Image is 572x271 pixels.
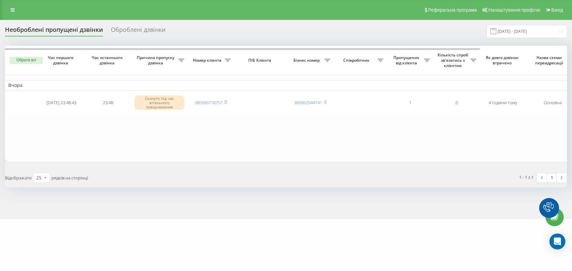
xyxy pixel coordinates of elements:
a: 380962044141 [294,100,322,105]
div: 25 [36,174,41,181]
span: Пропущених від клієнта [390,55,424,65]
span: Кількість спроб зв'язатись з клієнтом [437,52,470,68]
span: Причина пропуску дзвінка [134,55,178,65]
span: Назва схеми переадресації [530,55,570,65]
div: Скинуто під час вітального повідомлення [134,96,184,110]
div: Оброблені дзвінки [111,26,165,36]
span: ПІБ Клієнта [240,58,282,63]
td: [DATE] 23:48:43 [38,92,85,114]
div: Необроблені пропущені дзвінки [5,26,103,36]
td: 0 [433,92,480,114]
span: Час останнього дзвінка [90,55,126,65]
span: Співробітник [337,58,377,63]
span: Реферальна програма [428,7,477,13]
td: 23:48 [85,92,131,114]
a: 1 [547,173,557,182]
span: рядків на сторінці [51,175,88,181]
span: Налаштування профілю [488,7,540,13]
div: Open Intercom Messenger [549,234,565,249]
div: 1 - 1 з 1 [519,174,533,180]
span: Номер клієнта [191,58,225,63]
td: 4 години тому [480,92,526,114]
span: Вихід [551,7,563,13]
span: Відображати [5,175,32,181]
button: Обрати всі [10,57,43,64]
span: Бізнес номер [290,58,324,63]
td: 1 [387,92,433,114]
span: Час першого дзвінка [43,55,79,65]
span: Як довго дзвінок втрачено [485,55,521,65]
a: 380966718757 [195,100,222,105]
